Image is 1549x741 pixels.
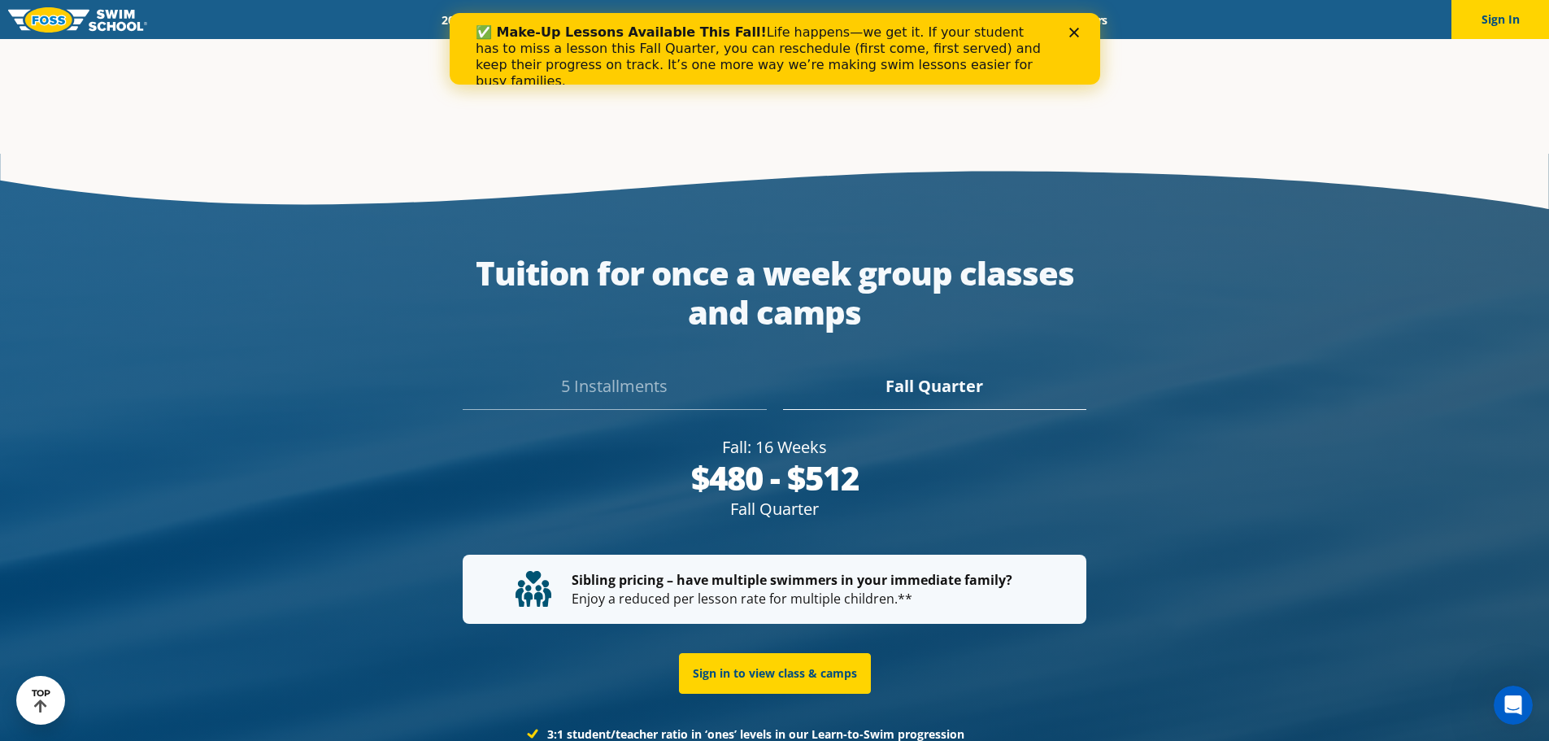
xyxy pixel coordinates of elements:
a: Swim Like [PERSON_NAME] [831,12,1003,28]
div: Life happens—we get it. If your student has to miss a lesson this Fall Quarter, you can reschedul... [26,11,598,76]
a: Blog [1003,12,1054,28]
b: ✅ Make-Up Lessons Available This Fall! [26,11,317,27]
a: Sign in to view class & camps [679,653,871,694]
div: TOP [32,688,50,713]
div: 5 Installments [463,374,766,410]
a: Schools [529,12,598,28]
div: Tuition for once a week group classes and camps [463,254,1086,332]
iframe: Intercom live chat [1494,686,1533,725]
iframe: Intercom live chat banner [450,13,1100,85]
a: Careers [1054,12,1121,28]
div: $480 - $512 [463,459,1086,498]
img: FOSS Swim School Logo [8,7,147,33]
a: 2025 Calendar [428,12,529,28]
a: Swim Path® Program [598,12,740,28]
p: Enjoy a reduced per lesson rate for multiple children.** [516,571,1033,608]
strong: Sibling pricing – have multiple swimmers in your immediate family? [572,571,1012,589]
a: About FOSS [740,12,831,28]
div: Close [620,15,636,24]
div: Fall: 16 Weeks [463,436,1086,459]
div: Fall Quarter [463,498,1086,521]
div: Fall Quarter [783,374,1086,410]
img: tuition-family-children.svg [516,571,551,607]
